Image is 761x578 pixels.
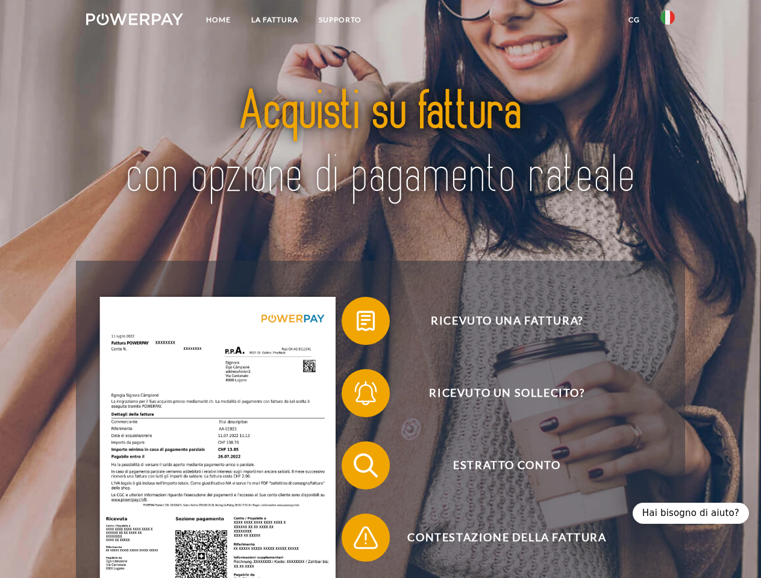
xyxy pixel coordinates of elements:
img: title-powerpay_it.svg [115,58,646,231]
img: qb_bill.svg [351,306,381,336]
img: qb_search.svg [351,450,381,480]
button: Ricevuto una fattura? [342,297,655,345]
button: Ricevuto un sollecito? [342,369,655,417]
a: Home [196,9,241,31]
img: it [660,10,675,25]
button: Estratto conto [342,441,655,489]
img: qb_warning.svg [351,523,381,553]
a: Supporto [308,9,372,31]
div: Hai bisogno di aiuto? [633,503,749,524]
span: Estratto conto [359,441,654,489]
img: logo-powerpay-white.svg [86,13,183,25]
button: Contestazione della fattura [342,514,655,562]
a: CG [618,9,650,31]
span: Ricevuto un sollecito? [359,369,654,417]
img: qb_bell.svg [351,378,381,408]
span: Ricevuto una fattura? [359,297,654,345]
a: LA FATTURA [241,9,308,31]
span: Contestazione della fattura [359,514,654,562]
